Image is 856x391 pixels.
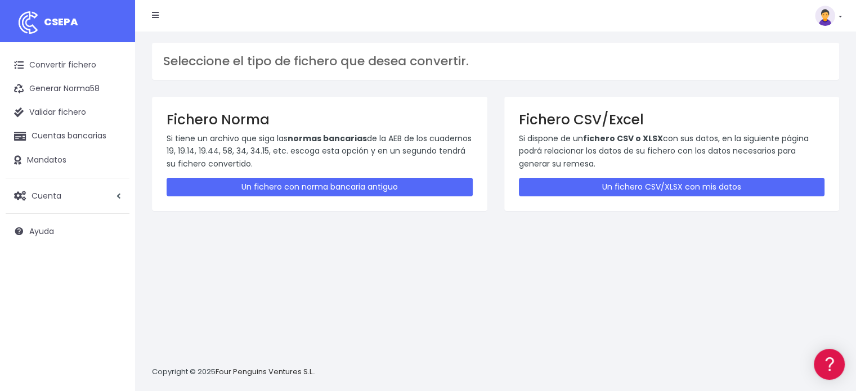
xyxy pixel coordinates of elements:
span: Ayuda [29,226,54,237]
p: Si tiene un archivo que siga las de la AEB de los cuadernos 19, 19.14, 19.44, 58, 34, 34.15, etc.... [167,132,473,170]
h3: Fichero CSV/Excel [519,111,825,128]
a: Generar Norma58 [6,77,129,101]
img: profile [815,6,835,26]
p: Si dispone de un con sus datos, en la siguiente página podrá relacionar los datos de su fichero c... [519,132,825,170]
a: Cuenta [6,184,129,208]
a: Four Penguins Ventures S.L. [216,366,314,377]
a: Validar fichero [6,101,129,124]
a: Convertir fichero [6,53,129,77]
a: Formatos [11,142,214,160]
a: General [11,241,214,259]
a: Videotutoriales [11,177,214,195]
a: Un fichero con norma bancaria antiguo [167,178,473,196]
a: API [11,287,214,305]
h3: Fichero Norma [167,111,473,128]
a: Información general [11,96,214,113]
a: Problemas habituales [11,160,214,177]
a: Un fichero CSV/XLSX con mis datos [519,178,825,196]
a: Ayuda [6,219,129,243]
img: logo [14,8,42,37]
div: Convertir ficheros [11,124,214,135]
button: Contáctanos [11,301,214,321]
div: Programadores [11,270,214,281]
p: Copyright © 2025 . [152,366,316,378]
strong: normas bancarias [288,133,367,144]
h3: Seleccione el tipo de fichero que desea convertir. [163,54,828,69]
div: Información general [11,78,214,89]
a: Cuentas bancarias [6,124,129,148]
strong: fichero CSV o XLSX [583,133,663,144]
a: Mandatos [6,149,129,172]
span: Cuenta [32,190,61,201]
a: POWERED BY ENCHANT [155,324,217,335]
a: Perfiles de empresas [11,195,214,212]
div: Facturación [11,223,214,234]
span: CSEPA [44,15,78,29]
